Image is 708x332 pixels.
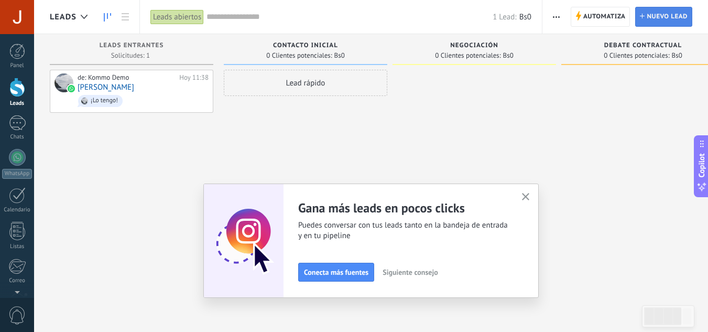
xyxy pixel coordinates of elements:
[304,269,368,276] span: Conecta más fuentes
[266,52,332,59] span: 0 Clientes potenciales:
[68,85,75,92] img: waba.svg
[571,7,630,27] a: Automatiza
[100,42,164,49] span: Leads Entrantes
[383,269,438,276] span: Siguiente consejo
[91,97,118,104] div: ¡Lo tengo!
[179,73,209,82] div: Hoy 11:38
[2,100,32,107] div: Leads
[229,42,382,51] div: Contacto inicial
[78,83,134,92] a: [PERSON_NAME]
[435,52,500,59] span: 0 Clientes potenciales:
[2,134,32,141] div: Chats
[116,7,134,27] a: Lista
[50,12,77,22] span: Leads
[583,7,626,26] span: Automatiza
[55,73,73,92] div: Javier Muguertegui
[2,169,32,179] div: WhatsApp
[519,12,531,22] span: Bs0
[398,42,551,51] div: Negociación
[696,153,707,177] span: Copilot
[672,52,682,59] span: Bs0
[503,52,514,59] span: Bs0
[111,52,150,59] span: Solicitudes: 1
[2,62,32,69] div: Panel
[2,207,32,213] div: Calendario
[78,73,176,82] div: de: Kommo Demo
[604,42,682,49] span: Debate contractual
[55,42,208,51] div: Leads Entrantes
[99,7,116,27] a: Leads
[635,7,692,27] a: Nuevo lead
[298,220,509,241] span: Puedes conversar con tus leads tanto en la bandeja de entrada y en tu pipeline
[549,7,564,27] button: Más
[493,12,516,22] span: 1 Lead:
[273,42,338,49] span: Contacto inicial
[334,52,345,59] span: Bs0
[2,243,32,250] div: Listas
[450,42,498,49] span: Negociación
[2,277,32,284] div: Correo
[298,263,374,282] button: Conecta más fuentes
[150,9,204,25] div: Leads abiertos
[604,52,669,59] span: 0 Clientes potenciales:
[224,70,387,96] div: Lead rápido
[298,200,509,216] h2: Gana más leads en pocos clicks
[647,7,688,26] span: Nuevo lead
[378,264,442,280] button: Siguiente consejo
